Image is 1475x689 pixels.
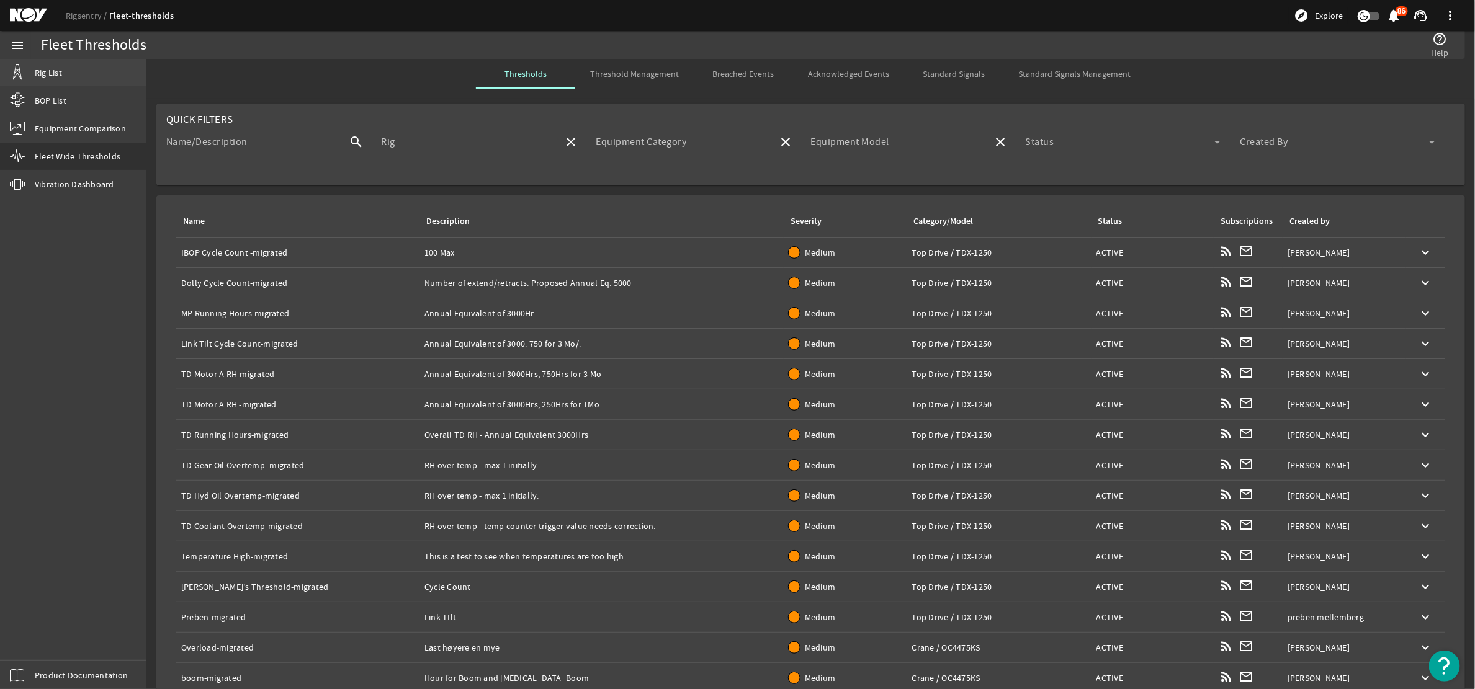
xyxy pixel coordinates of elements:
div: RH over temp - max 1 initially. [424,489,779,502]
div: [PERSON_NAME] [1288,429,1401,441]
div: ACTIVE [1096,398,1209,411]
div: Top Drive / TDX-1250 [912,368,1087,380]
mat-icon: rss_feed [1219,304,1234,319]
div: [PERSON_NAME] [1288,337,1401,350]
span: Medium [805,460,836,471]
span: Medium [805,611,836,623]
button: Explore [1289,6,1348,25]
mat-icon: keyboard_arrow_down [1418,610,1433,625]
div: This is a test to see when temperatures are too high. [424,550,779,562]
div: ACTIVE [1096,611,1209,623]
mat-icon: mail_outline [1239,639,1253,654]
div: Crane / OC4475KS [912,672,1087,684]
span: Help [1431,47,1449,59]
span: Standard Signals [923,69,985,78]
mat-icon: mail_outline [1239,578,1253,593]
div: ACTIVE [1096,429,1209,441]
span: Medium [805,672,836,683]
div: [PERSON_NAME] [1288,641,1401,654]
div: Hour for Boom and [MEDICAL_DATA] Boom [424,672,779,684]
mat-icon: menu [10,38,25,53]
div: ACTIVE [1096,368,1209,380]
mat-icon: notifications [1387,8,1402,23]
div: [PERSON_NAME] [1288,672,1401,684]
span: Medium [805,551,836,562]
mat-icon: mail_outline [1239,548,1253,562]
div: ACTIVE [1096,277,1209,289]
div: Category/Model [914,215,974,228]
mat-icon: mail_outline [1239,335,1253,350]
div: IBOP Cycle Count -migrated [181,246,415,259]
div: ACTIVE [1096,550,1209,562]
div: Top Drive / TDX-1250 [912,307,1087,319]
div: Top Drive / TDX-1250 [912,550,1087,562]
div: [PERSON_NAME] [1288,459,1401,471]
span: Rig List [35,66,62,79]
mat-icon: vibration [10,177,25,192]
mat-icon: mail_outline [1239,608,1253,623]
div: Cycle Count [424,580,779,593]
div: Link TIlt [424,611,779,623]
div: preben mellemberg [1288,611,1401,623]
div: 100 Max [424,246,779,259]
span: Medium [805,308,836,319]
mat-icon: explore [1294,8,1309,23]
mat-label: Rig [381,136,395,148]
div: TD Motor A RH-migrated [181,368,415,380]
div: Top Drive / TDX-1250 [912,611,1087,623]
div: Severity [791,215,822,228]
span: Threshold Management [590,69,679,78]
mat-icon: rss_feed [1219,487,1234,502]
mat-icon: rss_feed [1219,639,1234,654]
div: ACTIVE [1096,459,1209,471]
mat-icon: keyboard_arrow_down [1418,518,1433,533]
div: Fleet Thresholds [41,39,146,51]
mat-icon: mail_outline [1239,487,1253,502]
mat-label: Equipment Category [596,136,686,148]
div: TD Motor A RH -migrated [181,398,415,411]
mat-icon: close [779,135,794,149]
mat-icon: keyboard_arrow_down [1418,306,1433,321]
span: Medium [805,490,836,501]
span: Medium [805,247,836,258]
span: Fleet Wide Thresholds [35,150,120,162]
mat-icon: close [563,135,578,149]
span: BOP List [35,94,66,107]
mat-icon: keyboard_arrow_down [1418,397,1433,412]
mat-icon: keyboard_arrow_down [1418,275,1433,290]
span: Medium [805,338,836,349]
mat-icon: mail_outline [1239,396,1253,411]
div: [PERSON_NAME] [1288,520,1401,532]
mat-icon: mail_outline [1239,669,1253,684]
div: ACTIVE [1096,641,1209,654]
mat-icon: mail_outline [1239,244,1253,259]
div: TD Gear Oil Overtemp -migrated [181,459,415,471]
mat-icon: keyboard_arrow_down [1418,336,1433,351]
span: Quick Filters [166,113,233,126]
mat-icon: rss_feed [1219,365,1234,380]
div: ACTIVE [1096,246,1209,259]
div: Top Drive / TDX-1250 [912,277,1087,289]
div: Annual Equivalent of 3000Hrs, 750Hrs for 3 Mo [424,368,779,380]
span: Medium [805,368,836,380]
div: Top Drive / TDX-1250 [912,580,1087,593]
div: Annual Equivalent of 3000Hrs, 250Hrs for 1Mo. [424,398,779,411]
div: [PERSON_NAME] [1288,368,1401,380]
div: Dolly Cycle Count-migrated [181,277,415,289]
div: [PERSON_NAME] [1288,398,1401,411]
div: RH over temp - temp counter trigger value needs correction. [424,520,779,532]
div: TD Coolant Overtemp-migrated [181,520,415,532]
mat-icon: rss_feed [1219,456,1234,471]
mat-label: Created By [1240,136,1288,148]
mat-icon: rss_feed [1219,335,1234,350]
div: Temperature High-migrated [181,550,415,562]
mat-label: Status [1026,136,1054,148]
div: RH over temp - max 1 initially. [424,459,779,471]
div: Name [183,215,205,228]
mat-icon: rss_feed [1219,578,1234,593]
div: Annual Equivalent of 3000Hr [424,307,779,319]
span: Standard Signals Management [1018,69,1131,78]
div: Top Drive / TDX-1250 [912,489,1087,502]
a: Fleet-thresholds [109,10,174,22]
div: [PERSON_NAME]'s Threshold-migrated [181,580,415,593]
